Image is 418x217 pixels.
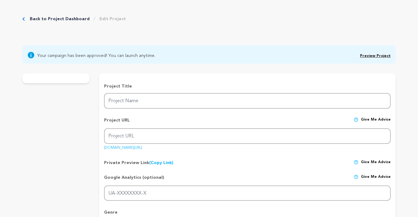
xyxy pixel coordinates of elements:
[37,51,155,59] span: Your campaign has been approved! You can launch anytime.
[22,16,126,22] div: Breadcrumb
[354,160,358,165] img: help-circle.svg
[104,117,130,128] p: Project URL
[354,117,358,122] img: help-circle.svg
[104,174,164,185] p: Google Analytics (optional)
[104,185,391,201] input: UA-XXXXXXXX-X
[361,117,391,128] span: Give me advice
[149,161,173,165] a: (Copy Link)
[361,174,391,185] span: Give me advice
[104,93,391,109] input: Project Name
[361,160,391,166] span: Give me advice
[104,83,391,89] p: Project Title
[354,174,358,179] img: help-circle.svg
[99,16,126,22] a: Edit Project
[360,54,391,58] a: Preview Project
[30,16,90,22] a: Back to Project Dashboard
[104,128,391,144] input: Project URL
[104,160,173,166] p: Private Preview Link
[104,144,142,150] a: [DOMAIN_NAME][URL]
